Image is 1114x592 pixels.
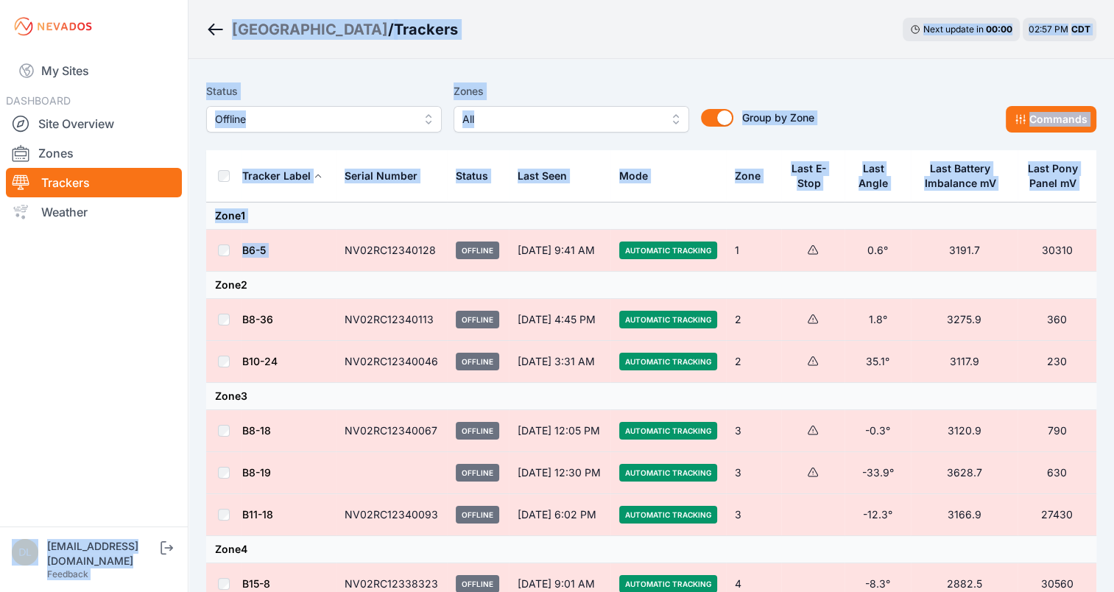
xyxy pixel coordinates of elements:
a: Feedback [47,568,88,579]
label: Zones [454,82,689,100]
div: Last E-Stop [790,161,828,191]
button: Last E-Stop [790,151,836,201]
div: Last Angle [853,161,892,191]
div: [EMAIL_ADDRESS][DOMAIN_NAME] [47,539,158,568]
div: Zone [735,169,761,183]
td: Zone 1 [206,202,1096,230]
span: Automatic Tracking [619,464,717,482]
button: Last Angle [853,151,902,201]
button: Tracker Label [242,158,322,194]
td: [DATE] 9:41 AM [509,230,610,272]
td: [DATE] 12:05 PM [509,410,610,452]
span: DASHBOARD [6,94,71,107]
h3: Trackers [394,19,458,40]
span: CDT [1071,24,1090,35]
span: Automatic Tracking [619,242,717,259]
td: 790 [1018,410,1096,452]
span: All [462,110,660,128]
a: B8-36 [242,313,273,325]
td: 630 [1018,452,1096,494]
button: Status [456,158,500,194]
a: Trackers [6,168,182,197]
td: [DATE] 4:45 PM [509,299,610,341]
button: Last Battery Imbalance mV [920,151,1008,201]
a: B10-24 [242,355,278,367]
a: B8-19 [242,466,271,479]
button: Zone [735,158,772,194]
button: Offline [206,106,442,133]
td: 30310 [1018,230,1096,272]
span: Next update in [923,24,984,35]
td: Zone 2 [206,272,1096,299]
span: Group by Zone [742,111,814,124]
td: 230 [1018,341,1096,383]
img: Nevados [12,15,94,38]
td: NV02RC12340046 [336,341,447,383]
td: -12.3° [845,494,911,536]
div: [GEOGRAPHIC_DATA] [232,19,388,40]
span: Offline [215,110,412,128]
img: dlay@prim.com [12,539,38,565]
label: Status [206,82,442,100]
td: 2 [726,341,781,383]
td: [DATE] 3:31 AM [509,341,610,383]
a: Site Overview [6,109,182,138]
a: B11-18 [242,508,273,521]
a: My Sites [6,53,182,88]
td: NV02RC12340067 [336,410,447,452]
a: B8-18 [242,424,271,437]
span: Automatic Tracking [619,422,717,440]
td: 3 [726,452,781,494]
td: 35.1° [845,341,911,383]
span: Offline [456,422,499,440]
td: 360 [1018,299,1096,341]
td: 3 [726,494,781,536]
span: Offline [456,353,499,370]
td: 3191.7 [911,230,1017,272]
div: Mode [619,169,648,183]
a: B15-8 [242,577,270,590]
td: -0.3° [845,410,911,452]
span: / [388,19,394,40]
td: 2 [726,299,781,341]
button: Commands [1006,106,1096,133]
span: Offline [456,506,499,524]
td: 3628.7 [911,452,1017,494]
button: All [454,106,689,133]
div: 00 : 00 [986,24,1012,35]
td: NV02RC12340113 [336,299,447,341]
td: 3275.9 [911,299,1017,341]
div: Tracker Label [242,169,311,183]
td: NV02RC12340128 [336,230,447,272]
td: 1 [726,230,781,272]
td: 3120.9 [911,410,1017,452]
td: 3 [726,410,781,452]
td: 3166.9 [911,494,1017,536]
td: [DATE] 12:30 PM [509,452,610,494]
span: Offline [456,311,499,328]
div: Last Pony Panel mV [1026,161,1080,191]
td: 1.8° [845,299,911,341]
span: Automatic Tracking [619,353,717,370]
div: Serial Number [345,169,417,183]
td: 3117.9 [911,341,1017,383]
span: Automatic Tracking [619,311,717,328]
td: [DATE] 6:02 PM [509,494,610,536]
span: Offline [456,464,499,482]
button: Mode [619,158,660,194]
td: 27430 [1018,494,1096,536]
button: Serial Number [345,158,429,194]
div: Last Seen [518,158,602,194]
span: 02:57 PM [1029,24,1068,35]
button: Last Pony Panel mV [1026,151,1087,201]
td: Zone 3 [206,383,1096,410]
a: Weather [6,197,182,227]
nav: Breadcrumb [206,10,458,49]
td: NV02RC12340093 [336,494,447,536]
td: 0.6° [845,230,911,272]
div: Last Battery Imbalance mV [920,161,1000,191]
td: Zone 4 [206,536,1096,563]
div: Status [456,169,488,183]
a: Zones [6,138,182,168]
td: -33.9° [845,452,911,494]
